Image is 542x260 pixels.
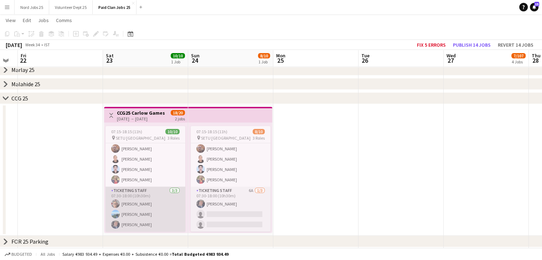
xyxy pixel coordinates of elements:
[24,42,41,47] span: Week 34
[20,56,26,64] span: 22
[38,17,49,24] span: Jobs
[258,53,270,58] span: 8/10
[167,135,180,141] span: 3 Roles
[171,110,185,115] span: 18/20
[11,80,40,88] div: Malahide 25
[446,52,456,59] span: Wed
[191,52,200,59] span: Sun
[39,251,56,257] span: All jobs
[21,52,26,59] span: Fri
[105,111,185,187] app-card-role: [PERSON_NAME][PERSON_NAME][PERSON_NAME][PERSON_NAME][PERSON_NAME][PERSON_NAME]
[56,17,72,24] span: Comms
[414,40,449,50] button: Fix 5 errors
[511,53,526,58] span: 7/107
[106,52,114,59] span: Sat
[532,52,541,59] span: Thu
[11,252,32,257] span: Budgeted
[190,56,200,64] span: 24
[171,59,185,64] div: 1 Job
[360,56,370,64] span: 26
[53,16,75,25] a: Comms
[534,2,539,6] span: 15
[191,126,270,232] app-job-card: 07:15-18:15 (11h)8/10 SETU [GEOGRAPHIC_DATA]3 Roles[PERSON_NAME][PERSON_NAME][PERSON_NAME][PERSON...
[191,187,270,232] app-card-role: Ticketing Staff6A1/307:30-18:00 (10h30m)[PERSON_NAME]
[191,111,270,187] app-card-role: [PERSON_NAME][PERSON_NAME][PERSON_NAME][PERSON_NAME][PERSON_NAME][PERSON_NAME]
[495,40,536,50] button: Revert 14 jobs
[253,129,265,134] span: 8/10
[20,16,34,25] a: Edit
[276,52,285,59] span: Mon
[93,0,136,14] button: Paid Clan Jobs 25
[512,59,525,64] div: 4 Jobs
[165,129,180,134] span: 10/10
[445,56,456,64] span: 27
[49,0,93,14] button: Volunteer Dept 25
[117,110,165,116] h3: CCG25 Carlow Games
[171,53,185,58] span: 10/10
[111,129,142,134] span: 07:15-18:15 (11h)
[275,56,285,64] span: 25
[258,59,270,64] div: 1 Job
[11,66,35,73] div: Marlay 25
[11,238,48,245] div: FOR 25 Parking
[6,41,22,48] div: [DATE]
[175,115,185,121] div: 2 jobs
[15,0,49,14] button: Nord Jobs 25
[6,17,16,24] span: View
[530,3,538,11] a: 15
[116,135,165,141] span: SETU [GEOGRAPHIC_DATA]
[62,251,228,257] div: Salary €983 934.49 + Expenses €0.00 + Subsistence €0.00 =
[361,52,370,59] span: Tue
[172,251,228,257] span: Total Budgeted €983 934.49
[450,40,494,50] button: Publish 14 jobs
[105,126,185,232] app-job-card: 07:15-18:15 (11h)10/10 SETU [GEOGRAPHIC_DATA]3 Roles[PERSON_NAME][PERSON_NAME][PERSON_NAME][PERSO...
[105,187,185,232] app-card-role: Ticketing Staff3/307:30-18:00 (10h30m)[PERSON_NAME][PERSON_NAME][PERSON_NAME]
[4,250,33,258] button: Budgeted
[3,16,19,25] a: View
[23,17,31,24] span: Edit
[117,116,165,121] div: [DATE] → [DATE]
[531,56,541,64] span: 28
[201,135,251,141] span: SETU [GEOGRAPHIC_DATA]
[253,135,265,141] span: 3 Roles
[105,56,114,64] span: 23
[35,16,52,25] a: Jobs
[44,42,50,47] div: IST
[196,129,227,134] span: 07:15-18:15 (11h)
[11,95,28,102] div: CCG 25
